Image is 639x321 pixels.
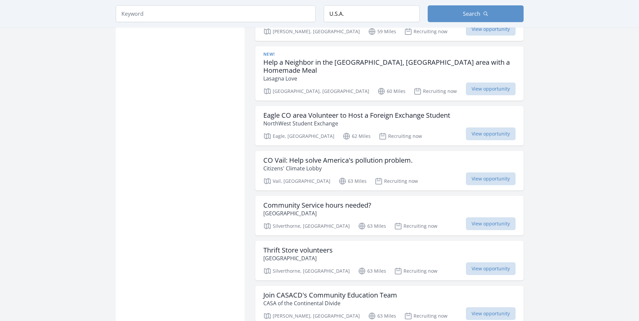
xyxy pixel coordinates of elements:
p: Recruiting now [404,28,447,36]
p: Vail, [GEOGRAPHIC_DATA] [263,177,330,185]
p: [GEOGRAPHIC_DATA] [263,209,371,217]
input: Keyword [116,5,316,22]
p: NorthWest Student Exchange [263,119,450,127]
span: View opportunity [466,217,516,230]
span: View opportunity [466,172,516,185]
p: Silverthorne, [GEOGRAPHIC_DATA] [263,222,350,230]
p: Citizens' Climate Lobby [263,164,413,172]
button: Search [428,5,524,22]
p: Recruiting now [379,132,422,140]
span: New! [263,52,275,57]
h3: Thrift Store volunteers [263,246,333,254]
p: Recruiting now [375,177,418,185]
p: CASA of the Continental Divide [263,299,397,307]
span: View opportunity [466,83,516,95]
h3: Help a Neighbor in the [GEOGRAPHIC_DATA], [GEOGRAPHIC_DATA] area with a Homemade Meal [263,58,516,74]
p: Recruiting now [414,87,457,95]
p: [PERSON_NAME], [GEOGRAPHIC_DATA] [263,28,360,36]
p: Lasagna Love [263,74,516,83]
h3: Eagle CO area Volunteer to Host a Foreign Exchange Student [263,111,450,119]
span: View opportunity [466,127,516,140]
p: 63 Miles [358,222,386,230]
a: Thrift Store volunteers [GEOGRAPHIC_DATA] Silverthorne, [GEOGRAPHIC_DATA] 63 Miles Recruiting now... [255,241,524,280]
p: 62 Miles [342,132,371,140]
p: [PERSON_NAME], [GEOGRAPHIC_DATA] [263,312,360,320]
p: Recruiting now [394,267,437,275]
p: [GEOGRAPHIC_DATA], [GEOGRAPHIC_DATA] [263,87,369,95]
h3: Community Service hours needed? [263,201,371,209]
p: 63 Miles [368,312,396,320]
p: [GEOGRAPHIC_DATA] [263,254,333,262]
a: Community Service hours needed? [GEOGRAPHIC_DATA] Silverthorne, [GEOGRAPHIC_DATA] 63 Miles Recrui... [255,196,524,235]
span: View opportunity [466,23,516,36]
p: 60 Miles [377,87,406,95]
p: Eagle, [GEOGRAPHIC_DATA] [263,132,334,140]
span: View opportunity [466,307,516,320]
h3: Join CASACD's Community Education Team [263,291,397,299]
p: Recruiting now [394,222,437,230]
a: Eagle CO area Volunteer to Host a Foreign Exchange Student NorthWest Student Exchange Eagle, [GEO... [255,106,524,146]
p: Silverthorne, [GEOGRAPHIC_DATA] [263,267,350,275]
input: Location [324,5,420,22]
p: 63 Miles [338,177,367,185]
a: CO Vail: Help solve America's pollution problem. Citizens' Climate Lobby Vail, [GEOGRAPHIC_DATA] ... [255,151,524,191]
span: Search [463,10,480,18]
p: 63 Miles [358,267,386,275]
a: New! Help a Neighbor in the [GEOGRAPHIC_DATA], [GEOGRAPHIC_DATA] area with a Homemade Meal Lasagn... [255,46,524,101]
p: 59 Miles [368,28,396,36]
span: View opportunity [466,262,516,275]
h3: CO Vail: Help solve America's pollution problem. [263,156,413,164]
p: Recruiting now [404,312,447,320]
